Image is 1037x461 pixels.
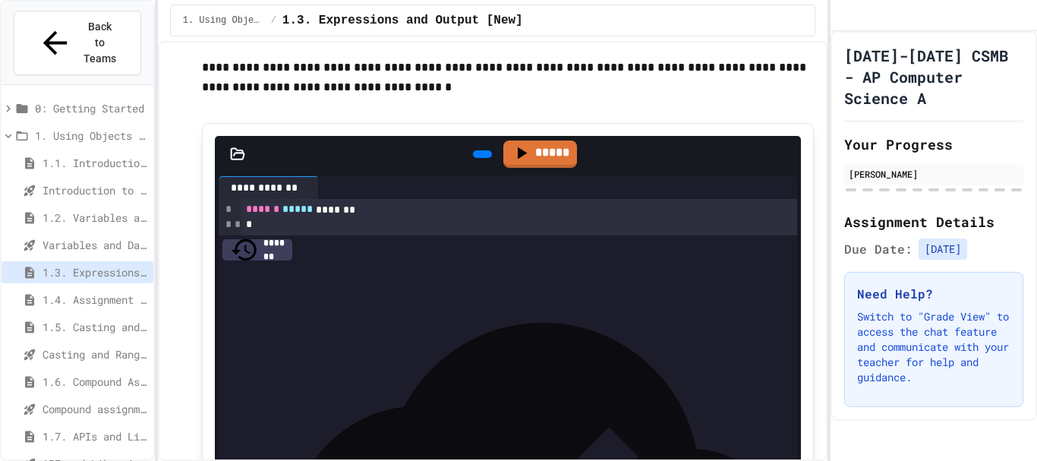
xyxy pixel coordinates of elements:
[844,134,1023,155] h2: Your Progress
[849,167,1019,181] div: [PERSON_NAME]
[43,210,147,226] span: 1.2. Variables and Data Types
[857,285,1010,303] h3: Need Help?
[82,19,118,67] span: Back to Teams
[271,14,276,27] span: /
[43,182,147,198] span: Introduction to Algorithms, Programming, and Compilers
[43,374,147,390] span: 1.6. Compound Assignment Operators
[14,11,141,75] button: Back to Teams
[43,401,147,417] span: Compound assignment operators - Quiz
[35,100,147,116] span: 0: Getting Started
[282,11,523,30] span: 1.3. Expressions and Output [New]
[857,309,1010,385] p: Switch to "Grade View" to access the chat feature and communicate with your teacher for help and ...
[43,155,147,171] span: 1.1. Introduction to Algorithms, Programming, and Compilers
[43,237,147,253] span: Variables and Data Types - Quiz
[43,264,147,280] span: 1.3. Expressions and Output [New]
[43,292,147,308] span: 1.4. Assignment and Input
[844,240,912,258] span: Due Date:
[35,128,147,144] span: 1. Using Objects and Methods
[183,14,265,27] span: 1. Using Objects and Methods
[43,346,147,362] span: Casting and Ranges of variables - Quiz
[43,319,147,335] span: 1.5. Casting and Ranges of Values
[919,238,967,260] span: [DATE]
[844,211,1023,232] h2: Assignment Details
[844,45,1023,109] h1: [DATE]-[DATE] CSMB - AP Computer Science A
[43,428,147,444] span: 1.7. APIs and Libraries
